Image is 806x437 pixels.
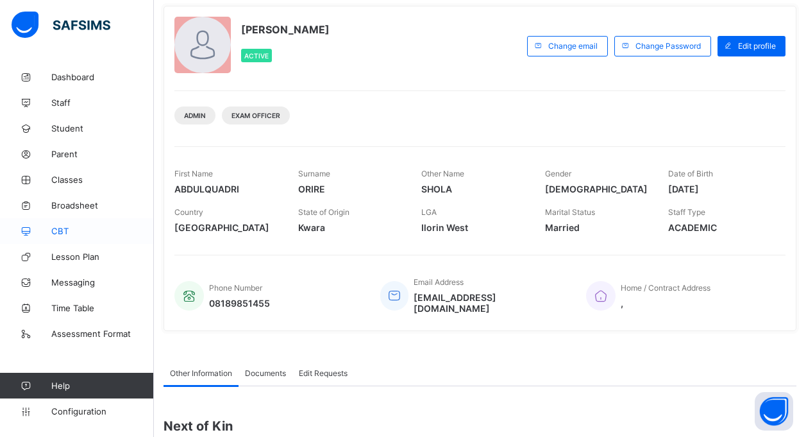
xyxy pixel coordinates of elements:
[421,184,526,194] span: SHOLA
[174,207,203,217] span: Country
[245,368,286,378] span: Documents
[51,72,154,82] span: Dashboard
[51,329,154,339] span: Assessment Format
[174,184,279,194] span: ABDULQUADRI
[298,207,349,217] span: State of Origin
[209,283,262,293] span: Phone Number
[668,184,773,194] span: [DATE]
[421,207,437,217] span: LGA
[635,41,701,51] span: Change Password
[184,112,206,119] span: Admin
[51,98,154,108] span: Staff
[241,23,330,36] span: [PERSON_NAME]
[621,298,710,309] span: ,
[545,169,571,178] span: Gender
[545,184,650,194] span: [DEMOGRAPHIC_DATA]
[548,41,598,51] span: Change email
[299,368,348,378] span: Edit Requests
[51,406,153,416] span: Configuration
[244,52,269,60] span: Active
[164,418,796,434] span: Next of Kin
[51,175,154,185] span: Classes
[668,222,773,233] span: ACADEMIC
[51,381,153,391] span: Help
[51,252,154,262] span: Lesson Plan
[51,226,154,236] span: CBT
[170,368,232,378] span: Other Information
[51,277,154,287] span: Messaging
[51,149,154,159] span: Parent
[51,303,154,313] span: Time Table
[231,112,280,119] span: Exam Officer
[545,222,650,233] span: Married
[755,392,793,431] button: Open asap
[51,200,154,210] span: Broadsheet
[668,207,705,217] span: Staff Type
[298,222,403,233] span: Kwara
[621,283,710,293] span: Home / Contract Address
[298,169,330,178] span: Surname
[209,298,270,309] span: 08189851455
[668,169,713,178] span: Date of Birth
[738,41,776,51] span: Edit profile
[12,12,110,39] img: safsims
[421,222,526,233] span: Ilorin West
[174,169,213,178] span: First Name
[51,123,154,133] span: Student
[174,222,279,233] span: [GEOGRAPHIC_DATA]
[414,277,464,287] span: Email Address
[545,207,595,217] span: Marital Status
[298,184,403,194] span: ORIRE
[414,292,567,314] span: [EMAIL_ADDRESS][DOMAIN_NAME]
[421,169,464,178] span: Other Name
